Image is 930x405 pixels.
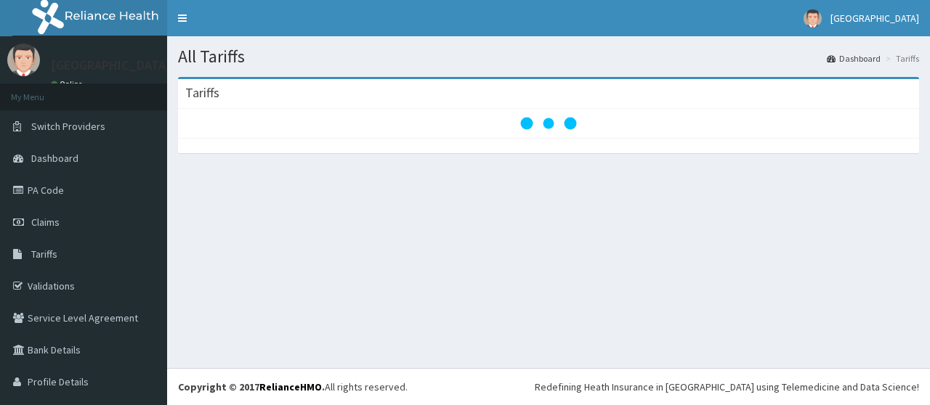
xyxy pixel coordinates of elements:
[804,9,822,28] img: User Image
[31,152,78,165] span: Dashboard
[535,380,919,394] div: Redefining Heath Insurance in [GEOGRAPHIC_DATA] using Telemedicine and Data Science!
[882,52,919,65] li: Tariffs
[830,12,919,25] span: [GEOGRAPHIC_DATA]
[7,44,40,76] img: User Image
[827,52,881,65] a: Dashboard
[51,59,171,72] p: [GEOGRAPHIC_DATA]
[31,216,60,229] span: Claims
[259,380,322,393] a: RelianceHMO
[185,86,219,99] h3: Tariffs
[178,380,325,393] strong: Copyright © 2017 .
[178,47,919,66] h1: All Tariffs
[31,247,57,261] span: Tariffs
[167,368,930,405] footer: All rights reserved.
[31,120,105,133] span: Switch Providers
[51,79,86,89] a: Online
[519,94,578,152] svg: audio-loading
